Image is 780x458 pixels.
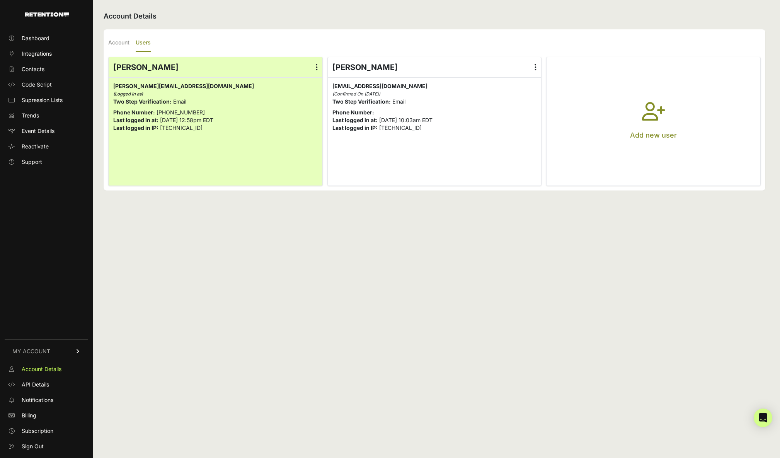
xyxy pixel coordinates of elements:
i: (Logged in as) [113,91,143,97]
span: Code Script [22,81,52,89]
span: Email [392,98,405,105]
div: Open Intercom Messenger [754,409,772,427]
a: MY ACCOUNT [5,339,88,363]
span: [TECHNICAL_ID] [160,124,203,131]
span: Reactivate [22,143,49,150]
a: Notifications [5,394,88,406]
a: Support [5,156,88,168]
strong: Last logged in at: [113,117,158,123]
span: [EMAIL_ADDRESS][DOMAIN_NAME] [332,83,427,89]
label: Account [108,34,129,52]
span: Subscription [22,427,53,435]
h2: Account Details [104,11,765,22]
a: Sign Out [5,440,88,453]
span: [TECHNICAL_ID] [379,124,422,131]
span: [DATE] 12:58pm EDT [160,117,213,123]
label: Users [136,34,151,52]
strong: Last logged in IP: [332,124,378,131]
span: Billing [22,412,36,419]
span: Notifications [22,396,53,404]
div: [PERSON_NAME] [109,57,322,77]
div: [PERSON_NAME] [328,57,542,77]
span: Sign Out [22,443,44,450]
a: Billing [5,409,88,422]
a: Account Details [5,363,88,375]
strong: Last logged in at: [332,117,378,123]
a: Integrations [5,48,88,60]
p: Add new user [630,130,677,141]
span: Supression Lists [22,96,63,104]
a: Reactivate [5,140,88,153]
a: Subscription [5,425,88,437]
button: Add new user [547,57,760,186]
span: [DATE] 10:03am EDT [379,117,433,123]
i: (Confirmed On [DATE]) [332,91,380,97]
strong: Two Step Verification: [113,98,172,105]
a: Contacts [5,63,88,75]
strong: Last logged in IP: [113,124,158,131]
span: Event Details [22,127,54,135]
a: API Details [5,378,88,391]
span: Trends [22,112,39,119]
span: MY ACCOUNT [12,347,50,355]
span: [PERSON_NAME][EMAIL_ADDRESS][DOMAIN_NAME] [113,83,254,89]
span: Integrations [22,50,52,58]
a: Supression Lists [5,94,88,106]
a: Event Details [5,125,88,137]
a: Trends [5,109,88,122]
span: Contacts [22,65,44,73]
strong: Phone Number: [113,109,155,116]
span: Account Details [22,365,61,373]
strong: Two Step Verification: [332,98,391,105]
span: Support [22,158,42,166]
span: Email [173,98,186,105]
span: [PHONE_NUMBER] [157,109,205,116]
span: API Details [22,381,49,388]
a: Dashboard [5,32,88,44]
span: Dashboard [22,34,49,42]
a: Code Script [5,78,88,91]
strong: Phone Number: [332,109,374,116]
img: Retention.com [25,12,69,17]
